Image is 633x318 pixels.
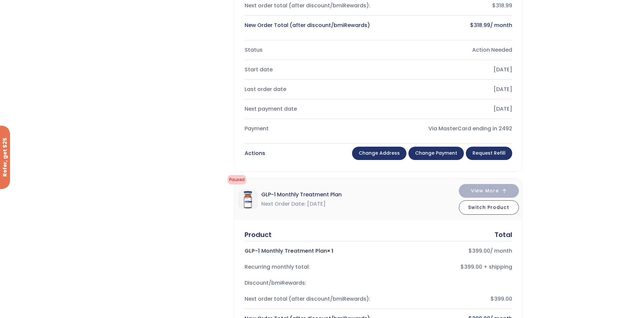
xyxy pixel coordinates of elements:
[245,45,373,55] div: Status
[466,147,512,160] a: Request Refill
[245,124,373,133] div: Payment
[495,230,512,239] div: Total
[228,175,246,184] span: Paused
[468,204,509,211] span: Switch Product
[384,262,512,272] div: $399.00 + shipping
[245,65,373,74] div: Start date
[408,147,464,160] a: Change payment
[471,189,499,193] span: View More
[245,149,265,158] div: Actions
[245,246,373,256] div: GLP-1 Monthly Treatment Plan
[384,65,512,74] div: [DATE]
[384,104,512,114] div: [DATE]
[245,294,373,304] div: Next order total (after discount/bmiRewards):
[245,278,373,288] div: Discount/bmiRewards:
[245,85,373,94] div: Last order date
[384,124,512,133] div: Via MasterCard ending in 2492
[384,21,512,30] div: / month
[327,247,333,255] strong: × 1
[384,85,512,94] div: [DATE]
[245,104,373,114] div: Next payment date
[468,247,490,255] bdi: 399.00
[459,200,519,215] button: Switch Product
[245,230,272,239] div: Product
[384,45,512,55] div: Action Needed
[384,294,512,304] div: $399.00
[245,262,373,272] div: Recurring monthly total:
[468,247,472,255] span: $
[245,1,373,10] div: Next order total (after discount/bmiRewards):
[384,246,512,256] div: / month
[352,147,406,160] a: Change address
[384,1,512,10] div: $318.99
[470,21,474,29] span: $
[245,21,373,30] div: New Order Total (after discount/bmiRewards)
[470,21,490,29] bdi: 318.99
[459,184,519,198] button: View More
